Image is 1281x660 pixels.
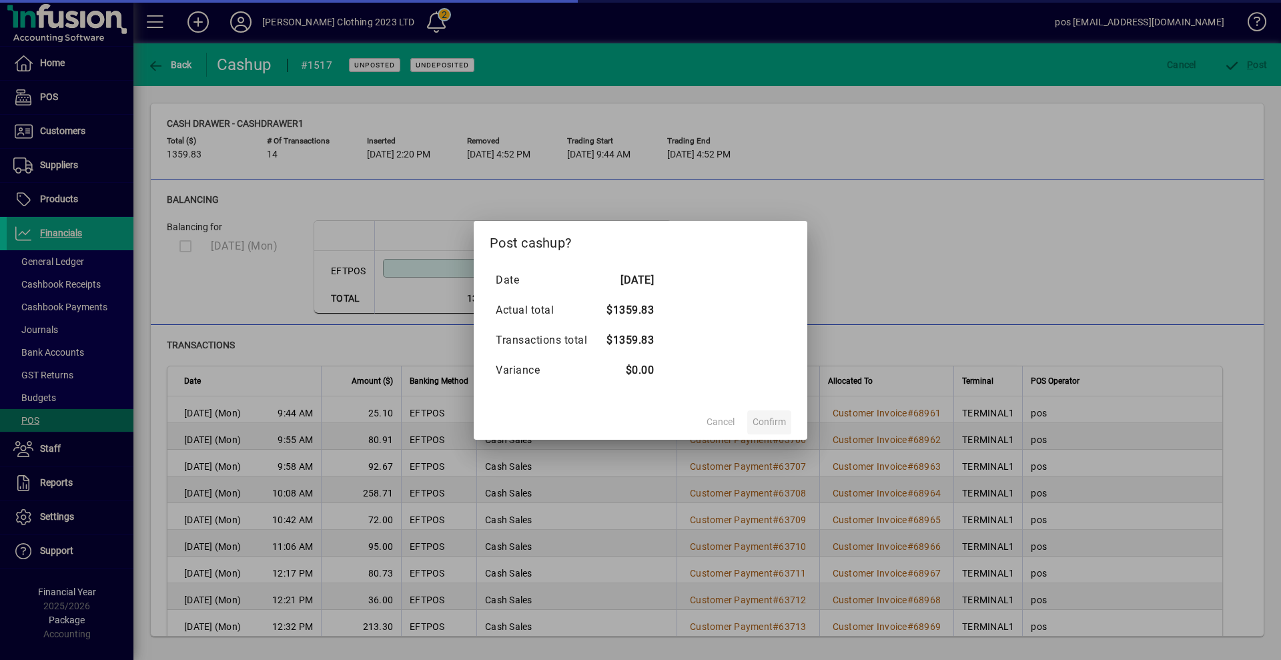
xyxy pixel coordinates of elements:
td: $0.00 [600,356,654,386]
td: Variance [495,356,600,386]
td: Actual total [495,296,600,326]
h2: Post cashup? [474,221,807,260]
td: Transactions total [495,326,600,356]
td: $1359.83 [600,326,654,356]
td: $1359.83 [600,296,654,326]
td: [DATE] [600,266,654,296]
td: Date [495,266,600,296]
